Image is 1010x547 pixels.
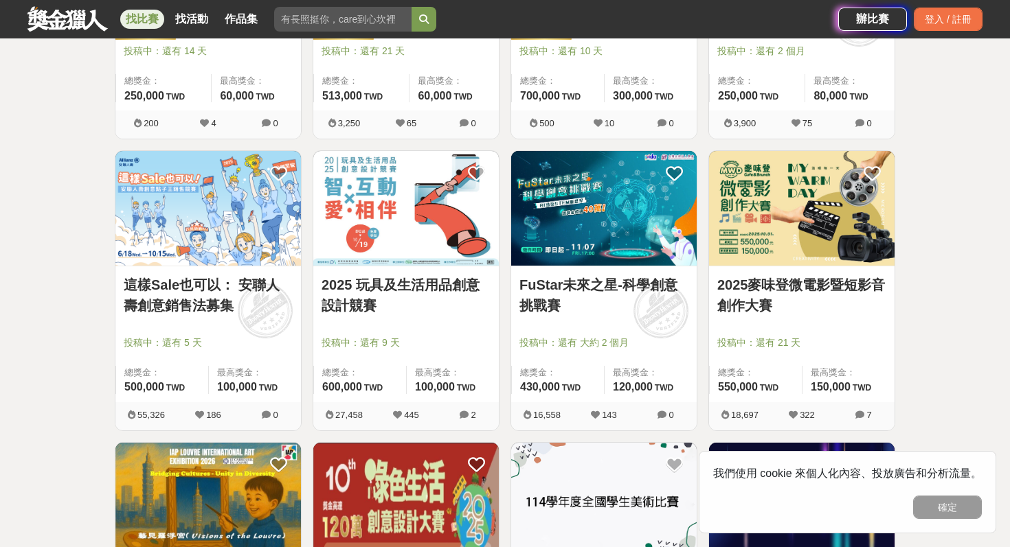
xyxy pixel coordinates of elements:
[256,92,274,102] span: TWD
[520,90,560,102] span: 700,000
[364,92,383,102] span: TWD
[313,151,499,266] img: Cover Image
[322,336,491,350] span: 投稿中：還有 9 天
[718,381,758,393] span: 550,000
[322,44,491,58] span: 投稿中：還有 21 天
[813,74,886,88] span: 最高獎金：
[338,118,361,128] span: 3,250
[613,366,688,380] span: 最高獎金：
[335,410,363,420] span: 27,458
[533,410,561,420] span: 16,558
[813,90,847,102] span: 80,000
[415,381,455,393] span: 100,000
[519,336,688,350] span: 投稿中：還有 大約 2 個月
[259,383,278,393] span: TWD
[471,410,475,420] span: 2
[124,366,200,380] span: 總獎金：
[914,8,983,31] div: 登入 / 註冊
[731,410,759,420] span: 18,697
[539,118,554,128] span: 500
[144,118,159,128] span: 200
[124,44,293,58] span: 投稿中：還有 14 天
[453,92,472,102] span: TWD
[718,90,758,102] span: 250,000
[811,381,851,393] span: 150,000
[718,74,796,88] span: 總獎金：
[866,410,871,420] span: 7
[404,410,419,420] span: 445
[219,10,263,29] a: 作品集
[273,118,278,128] span: 0
[655,92,673,102] span: TWD
[274,7,412,32] input: 有長照挺你，care到心坎裡！青春出手，拍出照顧 影音徵件活動
[519,44,688,58] span: 投稿中：還有 10 天
[415,366,491,380] span: 最高獎金：
[124,381,164,393] span: 500,000
[220,90,254,102] span: 60,000
[217,381,257,393] span: 100,000
[520,74,596,88] span: 總獎金：
[418,74,491,88] span: 最高獎金：
[273,410,278,420] span: 0
[124,74,203,88] span: 總獎金：
[115,151,301,266] img: Cover Image
[471,118,475,128] span: 0
[760,92,778,102] span: TWD
[613,90,653,102] span: 300,000
[602,410,617,420] span: 143
[519,275,688,316] a: FuStar未來之星-科學創意挑戰賽
[811,366,886,380] span: 最高獎金：
[322,366,398,380] span: 總獎金：
[800,410,815,420] span: 322
[849,92,868,102] span: TWD
[562,383,581,393] span: TWD
[734,118,756,128] span: 3,900
[322,275,491,316] a: 2025 玩具及生活用品創意設計競賽
[322,74,401,88] span: 總獎金：
[562,92,581,102] span: TWD
[669,410,673,420] span: 0
[418,90,451,102] span: 60,000
[511,151,697,266] img: Cover Image
[206,410,221,420] span: 186
[655,383,673,393] span: TWD
[913,496,982,519] button: 確定
[713,467,982,479] span: 我們使用 cookie 來個人化內容、投放廣告和分析流量。
[124,90,164,102] span: 250,000
[457,383,475,393] span: TWD
[220,74,293,88] span: 最高獎金：
[520,381,560,393] span: 430,000
[853,383,871,393] span: TWD
[211,118,216,128] span: 4
[717,275,886,316] a: 2025麥味登微電影暨短影音創作大賽
[803,118,812,128] span: 75
[170,10,214,29] a: 找活動
[124,275,293,316] a: 這樣Sale也可以： 安聯人壽創意銷售法募集
[166,383,185,393] span: TWD
[709,151,895,266] img: Cover Image
[669,118,673,128] span: 0
[866,118,871,128] span: 0
[613,74,688,88] span: 最高獎金：
[613,381,653,393] span: 120,000
[124,336,293,350] span: 投稿中：還有 5 天
[322,381,362,393] span: 600,000
[120,10,164,29] a: 找比賽
[718,366,794,380] span: 總獎金：
[166,92,185,102] span: TWD
[760,383,778,393] span: TWD
[717,336,886,350] span: 投稿中：還有 21 天
[838,8,907,31] a: 辦比賽
[322,90,362,102] span: 513,000
[407,118,416,128] span: 65
[217,366,293,380] span: 最高獎金：
[364,383,383,393] span: TWD
[137,410,165,420] span: 55,326
[717,44,886,58] span: 投稿中：還有 2 個月
[605,118,614,128] span: 10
